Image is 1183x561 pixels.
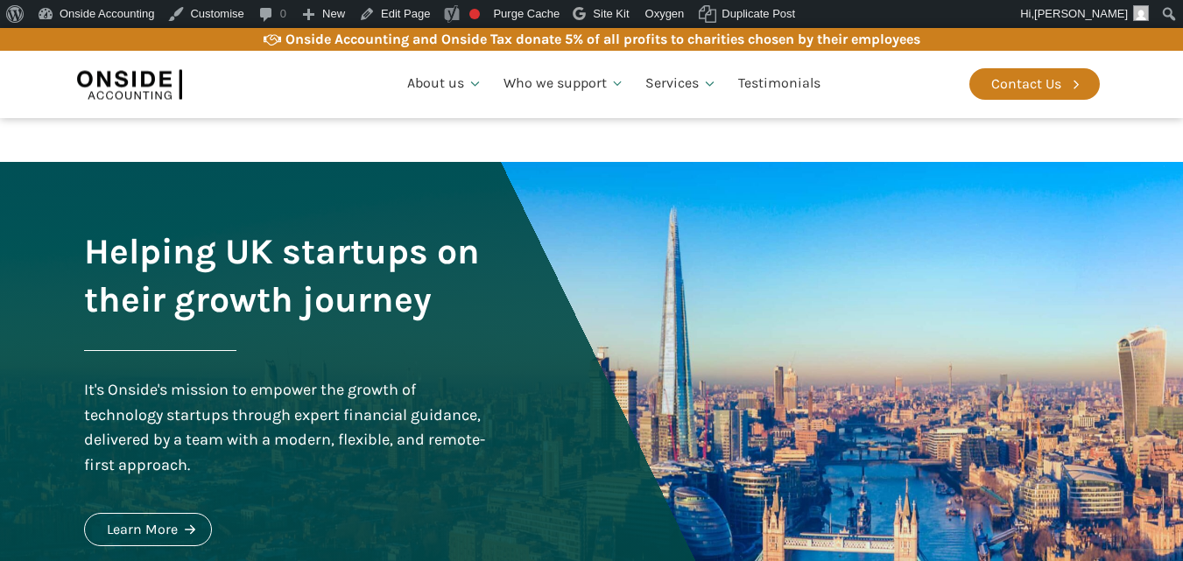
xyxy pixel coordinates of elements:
div: Onside Accounting and Onside Tax donate 5% of all profits to charities chosen by their employees [285,28,920,51]
div: Contact Us [991,73,1061,95]
h1: Helping UK startups on their growth journey [84,228,490,324]
div: Learn More [107,518,178,541]
a: Who we support [493,54,636,114]
div: Focus keyphrase not set [469,9,480,19]
a: Testimonials [728,54,831,114]
span: [PERSON_NAME] [1034,7,1128,20]
a: Learn More [84,513,212,546]
img: Onside Accounting [77,64,182,104]
div: It's Onside's mission to empower the growth of technology startups through expert financial guida... [84,377,490,478]
a: Contact Us [969,68,1100,100]
span: Site Kit [593,7,629,20]
a: Services [635,54,728,114]
a: About us [397,54,493,114]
